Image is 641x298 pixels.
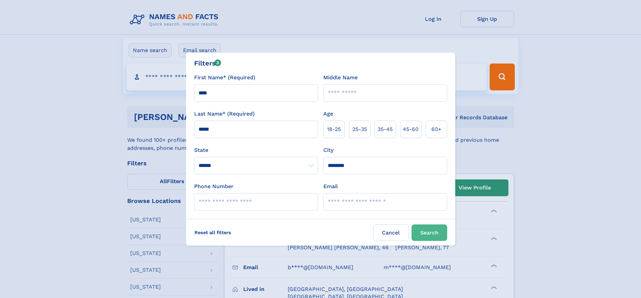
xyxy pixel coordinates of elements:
[403,125,419,133] span: 45‑60
[431,125,441,133] span: 60+
[323,74,358,82] label: Middle Name
[194,182,234,190] label: Phone Number
[373,224,409,241] label: Cancel
[194,110,255,118] label: Last Name* (Required)
[327,125,341,133] span: 18‑25
[323,146,333,154] label: City
[323,182,338,190] label: Email
[190,224,236,241] label: Reset all filters
[194,58,221,68] div: Filters
[378,125,393,133] span: 35‑45
[412,224,447,241] button: Search
[194,146,318,154] label: State
[323,110,333,118] label: Age
[194,74,255,82] label: First Name* (Required)
[352,125,367,133] span: 25‑35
